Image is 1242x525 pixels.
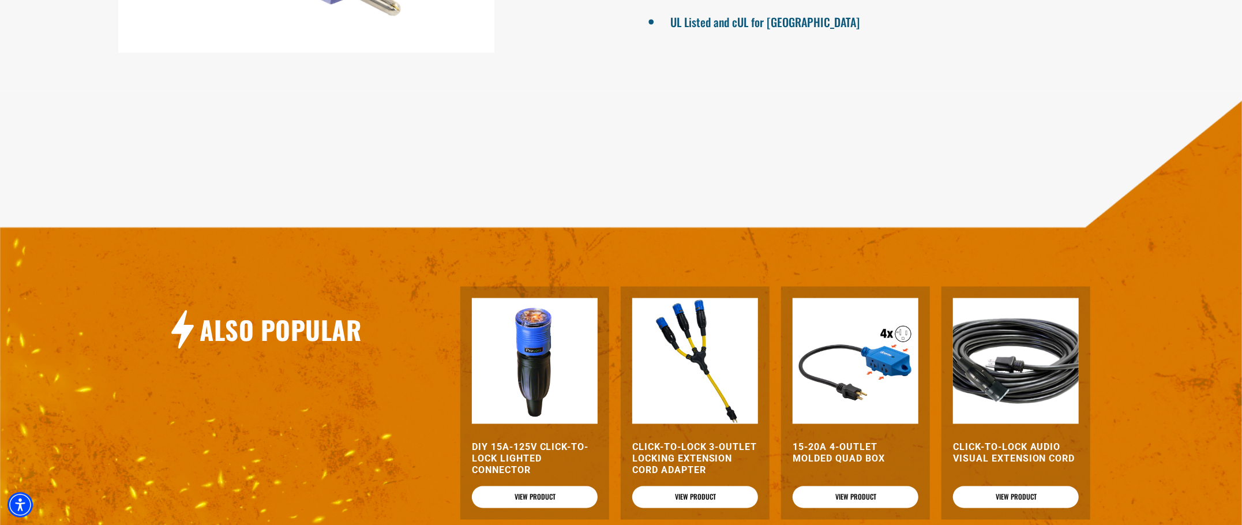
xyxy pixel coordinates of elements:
h2: Also Popular [200,313,361,346]
a: Click-to-Lock Audio Visual Extension Cord [953,441,1079,464]
img: 15-20A 4-Outlet Molded Quad Box [793,298,918,424]
li: UL Listed and cUL for [GEOGRAPHIC_DATA] [670,10,1202,31]
img: black [953,298,1079,424]
a: Click-to-Lock 3-Outlet Locking Extension Cord Adapter [632,441,758,476]
a: View Product [472,486,598,508]
div: Accessibility Menu [7,492,33,517]
a: View Product [793,486,918,508]
a: DIY 15A-125V Click-to-Lock Lighted Connector [472,441,598,476]
a: View Product [953,486,1079,508]
img: Click-to-Lock 3-Outlet Locking Extension Cord Adapter [632,298,758,424]
img: DIY 15A-125V Click-to-Lock Lighted Connector [472,298,598,424]
a: 15-20A 4-Outlet Molded Quad Box [793,441,918,464]
a: View Product [632,486,758,508]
